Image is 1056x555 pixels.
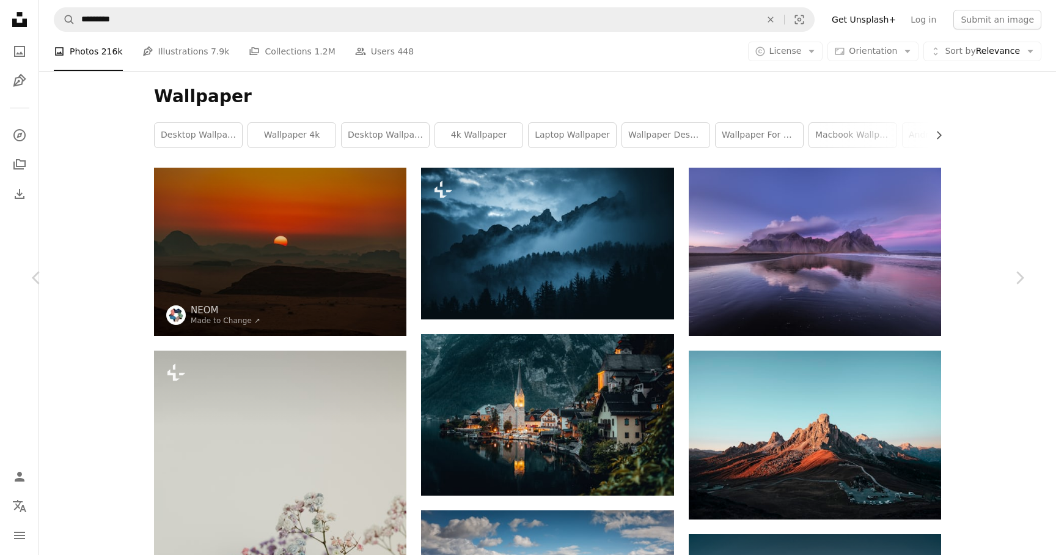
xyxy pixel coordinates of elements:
[849,46,897,56] span: Orientation
[983,219,1056,337] a: Next
[154,86,941,108] h1: Wallpaper
[435,123,522,147] a: 4k wallpaper
[953,10,1041,29] button: Submit an image
[529,123,616,147] a: laptop wallpaper
[928,123,941,147] button: scroll list to the right
[689,429,941,440] a: brown rock formation under blue sky
[249,32,335,71] a: Collections 1.2M
[7,69,32,93] a: Illustrations
[421,409,673,420] a: houses near lake
[355,32,414,71] a: Users 448
[314,45,335,58] span: 1.2M
[945,45,1020,58] span: Relevance
[155,123,242,147] a: desktop wallpapers
[421,168,673,319] img: a mountain range covered in fog and clouds
[154,535,406,546] a: a vase filled with flowers on top of a table
[54,7,815,32] form: Find visuals sitewide
[809,123,897,147] a: macbook wallpaper
[54,8,75,31] button: Search Unsplash
[785,8,814,31] button: Visual search
[191,304,260,316] a: NEOM
[824,10,903,29] a: Get Unsplash+
[769,46,802,56] span: License
[142,32,230,71] a: Illustrations 7.9k
[7,39,32,64] a: Photos
[903,123,990,147] a: android wallpaper
[945,46,975,56] span: Sort by
[7,182,32,206] a: Download History
[689,246,941,257] a: photo of mountain
[622,123,710,147] a: wallpaper desktop
[248,123,335,147] a: wallpaper 4k
[923,42,1041,61] button: Sort byRelevance
[689,168,941,336] img: photo of mountain
[7,464,32,489] a: Log in / Sign up
[689,351,941,519] img: brown rock formation under blue sky
[7,494,32,518] button: Language
[827,42,919,61] button: Orientation
[716,123,803,147] a: wallpaper for mobile
[421,334,673,496] img: houses near lake
[748,42,823,61] button: License
[211,45,229,58] span: 7.9k
[7,123,32,147] a: Explore
[191,316,260,325] a: Made to Change ↗
[903,10,944,29] a: Log in
[7,152,32,177] a: Collections
[166,305,186,325] img: Go to NEOM's profile
[154,246,406,257] a: the sun is setting over the mountains in the desert
[397,45,414,58] span: 448
[421,237,673,248] a: a mountain range covered in fog and clouds
[757,8,784,31] button: Clear
[7,523,32,548] button: Menu
[154,168,406,336] img: the sun is setting over the mountains in the desert
[342,123,429,147] a: desktop wallpaper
